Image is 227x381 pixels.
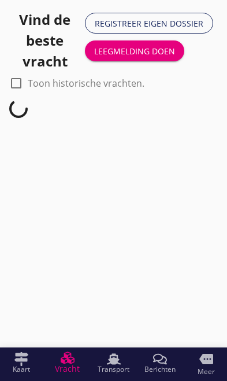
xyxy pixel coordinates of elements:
div: Leegmelding doen [94,45,175,57]
a: Berichten [137,347,183,379]
label: Toon historische vrachten. [28,77,144,89]
span: Berichten [144,366,176,373]
span: Transport [98,366,129,373]
div: Registreer eigen dossier [95,17,203,29]
h1: Vind de beste vracht [9,9,80,72]
a: Registreer eigen dossier [85,13,213,34]
button: Leegmelding doen [85,40,184,61]
a: Transport [91,347,137,379]
a: Vracht [44,347,91,379]
i: more [199,352,213,366]
span: Meer [198,368,215,375]
span: Kaart [13,366,30,373]
span: Vracht [55,365,80,373]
